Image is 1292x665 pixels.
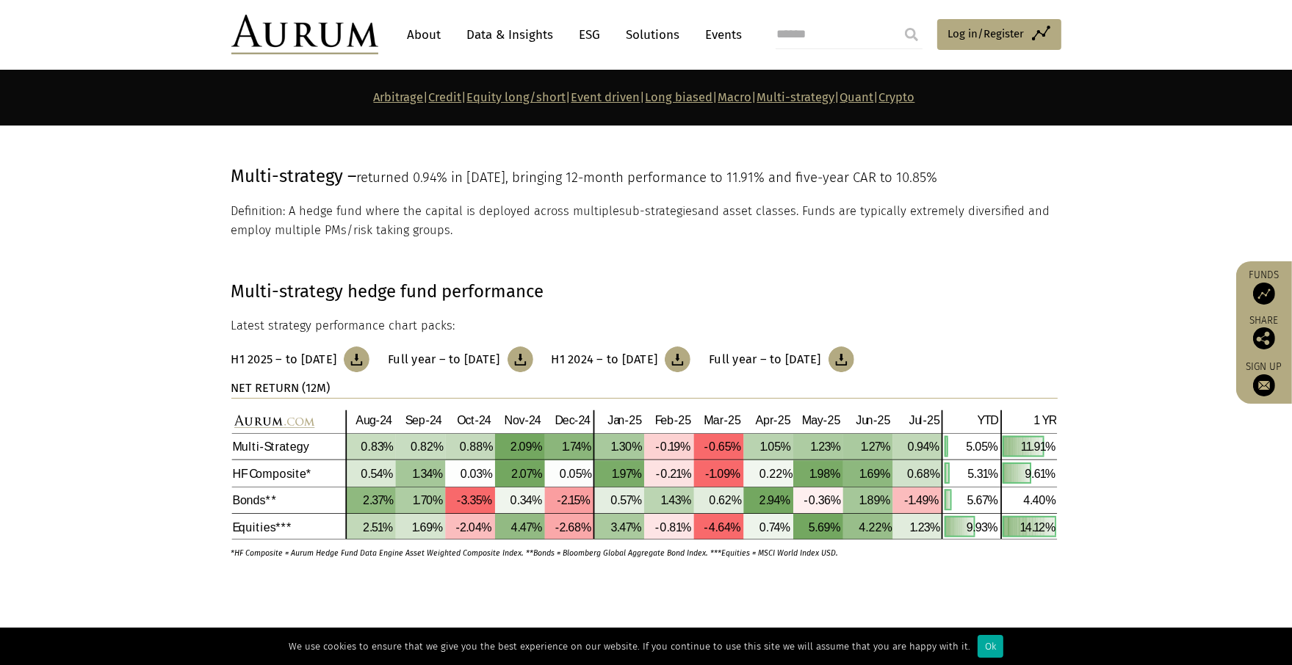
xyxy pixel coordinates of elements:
[1244,269,1285,305] a: Funds
[709,352,820,367] h3: Full year – to [DATE]
[231,15,378,54] img: Aurum
[231,202,1058,241] p: Definition: A hedge fund where the capital is deployed across multiple and asset classes. Funds a...
[897,20,926,49] input: Submit
[646,90,713,104] a: Long biased
[620,204,699,218] span: sub-strategies
[1253,283,1275,305] img: Access Funds
[1253,374,1275,396] img: Sign up to our newsletter
[508,346,533,372] img: Download Article
[619,21,687,48] a: Solutions
[231,539,1017,559] p: *HF Composite = Aurum Hedge Fund Data Engine Asset Weighted Composite Index. **Bonds = Bloomberg ...
[718,90,752,104] a: Macro
[460,21,561,48] a: Data & Insights
[937,19,1061,50] a: Log in/Register
[1244,360,1285,396] a: Sign up
[231,281,544,302] strong: Multi-strategy hedge fund performance
[231,166,357,186] span: Multi-strategy –
[709,346,853,372] a: Full year – to [DATE]
[1244,316,1285,349] div: Share
[1253,327,1275,349] img: Share this post
[572,21,608,48] a: ESG
[344,346,369,372] img: Download Article
[429,90,462,104] a: Credit
[357,170,938,186] span: returned 0.94% in [DATE], bringing 12-month performance to 11.91% and five-year CAR to 10.85%
[699,21,743,48] a: Events
[552,346,691,372] a: H1 2024 – to [DATE]
[829,346,854,372] img: Download Article
[231,346,370,372] a: H1 2025 – to [DATE]
[374,90,424,104] a: Arbitrage
[388,352,499,367] h3: Full year – to [DATE]
[665,346,690,372] img: Download Article
[978,635,1003,658] div: Ok
[840,90,874,104] a: Quant
[388,346,533,372] a: Full year – to [DATE]
[374,90,915,104] strong: | | | | | | | |
[948,25,1025,43] span: Log in/Register
[879,90,915,104] a: Crypto
[467,90,566,104] a: Equity long/short
[231,381,331,395] strong: NET RETURN (12M)
[400,21,449,48] a: About
[757,90,835,104] a: Multi-strategy
[552,352,658,367] h3: H1 2024 – to [DATE]
[571,90,640,104] a: Event driven
[231,316,1058,335] p: Latest strategy performance chart packs:
[231,352,337,367] h3: H1 2025 – to [DATE]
